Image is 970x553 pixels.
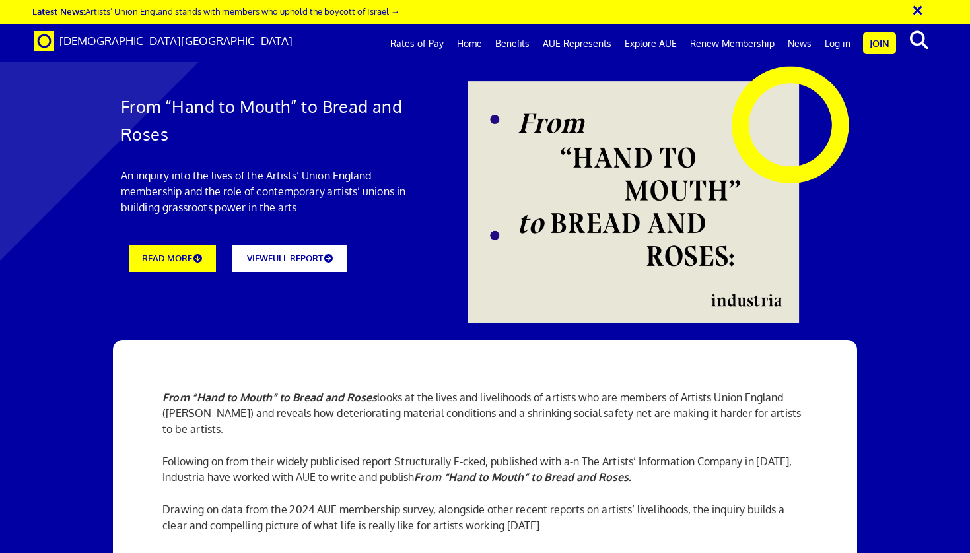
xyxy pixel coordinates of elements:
[414,471,631,484] strong: From “Hand to Mouth” to Bread and Roses.
[450,27,489,60] a: Home
[618,27,683,60] a: Explore AUE
[384,27,450,60] a: Rates of Pay
[129,245,216,272] a: READ MORE
[24,24,302,57] a: Brand [DEMOGRAPHIC_DATA][GEOGRAPHIC_DATA]
[59,34,293,48] span: [DEMOGRAPHIC_DATA][GEOGRAPHIC_DATA]
[899,26,939,54] button: search
[683,27,781,60] a: Renew Membership
[536,27,618,60] a: AUE Represents
[121,168,413,215] p: An inquiry into the lives of the Artists’ Union England membership and the role of contemporary a...
[121,92,413,148] h1: From “Hand to Mouth” to Bread and Roses
[32,5,85,16] strong: Latest News:
[32,5,399,16] a: Latest News:Artists’ Union England stands with members who uphold the boycott of Israel →
[247,253,268,263] span: VIEW
[863,32,896,54] a: Join
[162,391,377,404] strong: From “Hand to Mouth” to Bread and Roses
[489,27,536,60] a: Benefits
[781,27,818,60] a: News
[818,27,857,60] a: Log in
[162,453,807,485] p: Following on from their widely publicised report Structurally F-cked, published with a-n The Arti...
[162,389,807,437] p: looks at the lives and livelihoods of artists who are members of Artists Union England ([PERSON_N...
[232,245,347,272] a: VIEWFULL REPORT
